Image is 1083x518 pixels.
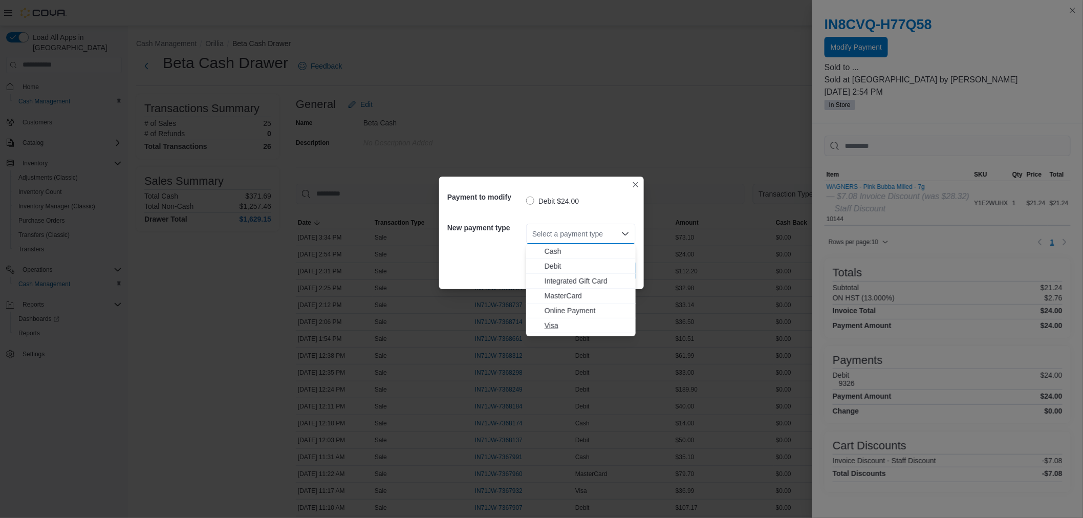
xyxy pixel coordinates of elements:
span: Integrated Gift Card [545,276,630,286]
button: Online Payment [526,304,636,318]
h5: Payment to modify [447,187,524,207]
button: Cash [526,244,636,259]
span: Cash [545,246,630,256]
button: Integrated Gift Card [526,274,636,289]
span: MasterCard [545,291,630,301]
span: Visa [545,320,630,331]
button: MasterCard [526,289,636,304]
button: Close list of options [621,230,630,238]
input: Accessible screen reader label [532,228,533,240]
h5: New payment type [447,218,524,238]
span: Debit [545,261,630,271]
button: Visa [526,318,636,333]
div: Choose from the following options [526,244,636,333]
span: Online Payment [545,306,630,316]
label: Debit $24.00 [526,195,579,207]
button: Closes this modal window [630,179,642,191]
button: Debit [526,259,636,274]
